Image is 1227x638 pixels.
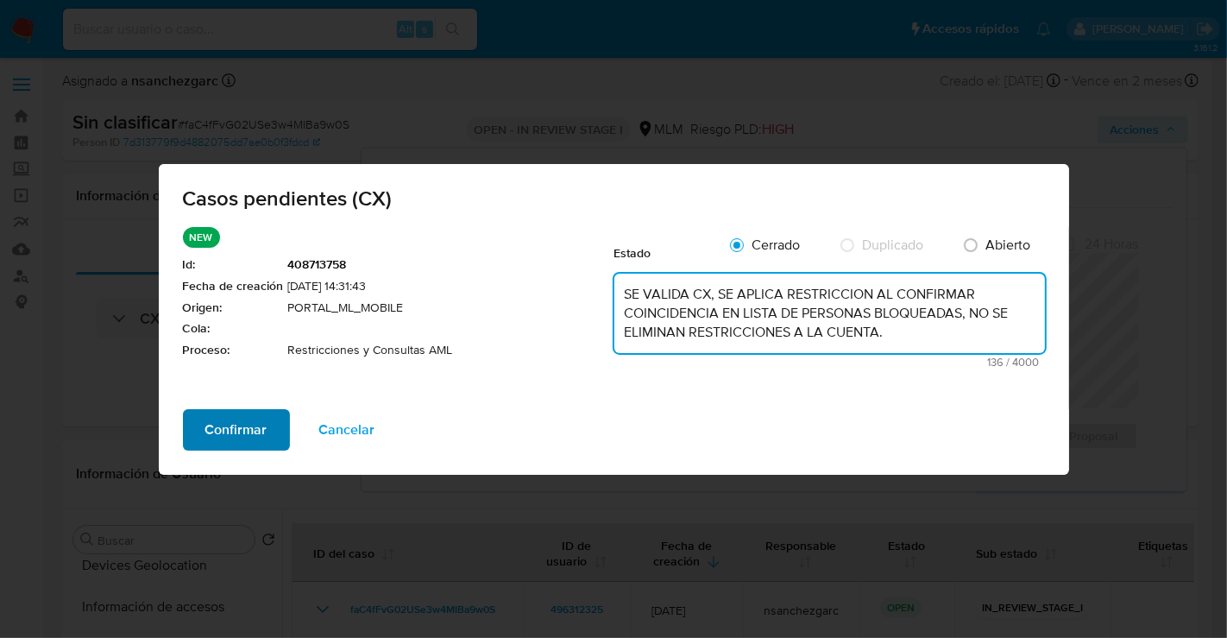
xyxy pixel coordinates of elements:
[183,256,284,274] span: Id :
[288,341,614,358] span: Restricciones y Consultas AML
[614,227,718,270] div: Estado
[752,234,801,254] span: Cerrado
[183,409,290,451] button: Confirmar
[183,278,284,295] span: Fecha de creación
[288,256,614,274] span: 408713758
[614,274,1045,353] textarea: SE VALIDA CX, SE APLICA RESTRICCION AL CONFIRMAR COINCIDENCIA EN LISTA DE PERSONAS BLOQUEADAS, NO...
[288,278,614,295] span: [DATE] 14:31:43
[183,299,284,316] span: Origen :
[183,188,1045,209] span: Casos pendientes (CX)
[620,357,1040,368] span: Máximo 4000 caracteres
[183,320,284,338] span: Cola :
[288,299,614,316] span: PORTAL_ML_MOBILE
[183,227,220,248] p: NEW
[297,409,398,451] button: Cancelar
[986,234,1031,254] span: Abierto
[205,411,267,449] span: Confirmar
[183,341,284,358] span: Proceso :
[319,411,375,449] span: Cancelar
